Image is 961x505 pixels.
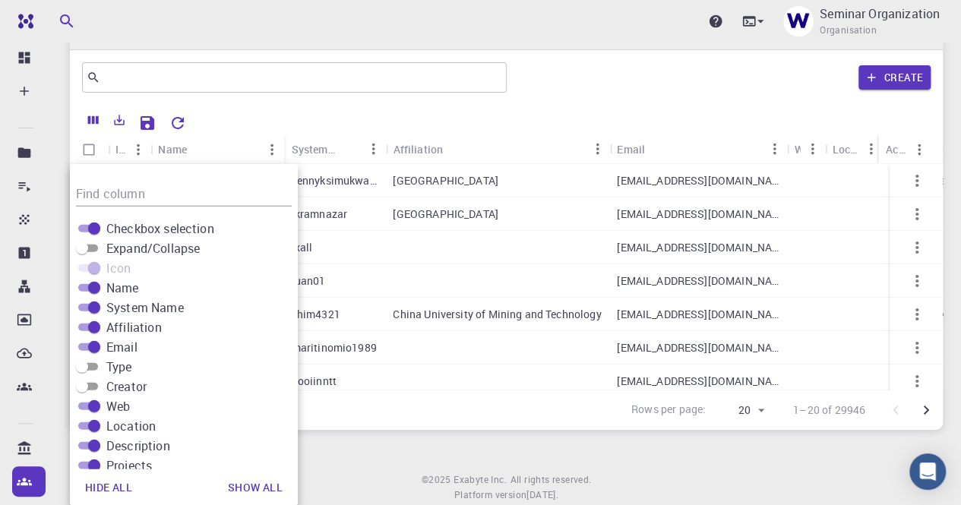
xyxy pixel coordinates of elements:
[292,173,378,188] p: kennyksimukwayi
[30,11,85,24] span: Support
[108,134,150,164] div: Icon
[526,488,558,500] span: [DATE] .
[73,472,144,503] button: Hide all
[393,207,498,222] p: [GEOGRAPHIC_DATA]
[617,240,779,255] p: [EMAIL_ADDRESS][DOMAIN_NAME]
[292,340,377,355] p: maritinomio1989
[617,273,779,289] p: [EMAIL_ADDRESS][DOMAIN_NAME]
[150,134,283,164] div: Name
[824,134,883,164] div: Location
[106,397,130,415] span: Web
[292,307,340,322] p: vhim4321
[858,65,931,90] button: Create
[393,134,443,164] div: Affiliation
[106,456,152,475] span: Projects
[712,399,769,421] div: 20
[12,14,33,29] img: logo
[617,207,779,222] p: [EMAIL_ADDRESS][DOMAIN_NAME]
[385,134,609,164] div: Affiliation
[617,340,779,355] p: [EMAIL_ADDRESS][DOMAIN_NAME]
[794,134,800,164] div: Web
[793,402,865,418] p: 1–20 of 29946
[106,298,184,317] span: System Name
[454,472,507,488] a: Exabyte Inc.
[284,134,386,164] div: System Name
[292,374,337,389] p: pooiinntt
[337,137,361,161] button: Sort
[786,134,824,164] div: Web
[260,137,284,162] button: Menu
[292,240,313,255] p: ixall
[443,137,467,161] button: Sort
[126,137,150,162] button: Menu
[132,108,163,138] button: Save Explorer Settings
[106,239,200,257] span: Expand/Collapse
[820,23,877,38] span: Organisation
[163,108,193,138] button: Reset Explorer Settings
[617,173,779,188] p: [EMAIL_ADDRESS][DOMAIN_NAME]
[858,137,883,161] button: Menu
[292,207,348,222] p: ikramnazar
[617,134,645,164] div: Email
[361,137,385,161] button: Menu
[617,307,779,322] p: [EMAIL_ADDRESS][DOMAIN_NAME]
[422,472,454,488] span: © 2025
[292,134,337,164] div: System Name
[510,472,591,488] span: All rights reserved.
[292,273,326,289] p: luan01
[393,173,498,188] p: [GEOGRAPHIC_DATA]
[585,137,609,161] button: Menu
[609,134,786,164] div: Email
[820,5,940,23] p: Seminar Organization
[393,307,601,322] p: China University of Mining and Technology
[106,108,132,132] button: Export
[907,137,931,162] button: Menu
[81,108,106,132] button: Columns
[106,259,131,277] span: Icon
[115,134,126,164] div: Icon
[631,402,706,419] p: Rows per page:
[800,137,824,161] button: Menu
[106,377,147,396] span: Creator
[76,182,292,207] input: Column title
[878,134,931,164] div: Actions
[106,279,139,297] span: Name
[762,137,786,161] button: Menu
[886,134,907,164] div: Actions
[783,6,814,36] img: Seminar Organization
[454,488,526,503] span: Platform version
[187,137,211,162] button: Sort
[454,473,507,485] span: Exabyte Inc.
[216,472,295,503] button: Show all
[645,137,669,161] button: Sort
[832,134,858,164] div: Location
[106,318,162,336] span: Affiliation
[617,374,779,389] p: [EMAIL_ADDRESS][DOMAIN_NAME]
[106,338,138,356] span: Email
[106,358,132,376] span: Type
[106,437,170,455] span: Description
[909,453,946,490] div: Open Intercom Messenger
[106,219,214,238] span: Checkbox selection
[158,134,187,164] div: Name
[106,417,156,435] span: Location
[526,488,558,503] a: [DATE].
[911,395,941,425] button: Go to next page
